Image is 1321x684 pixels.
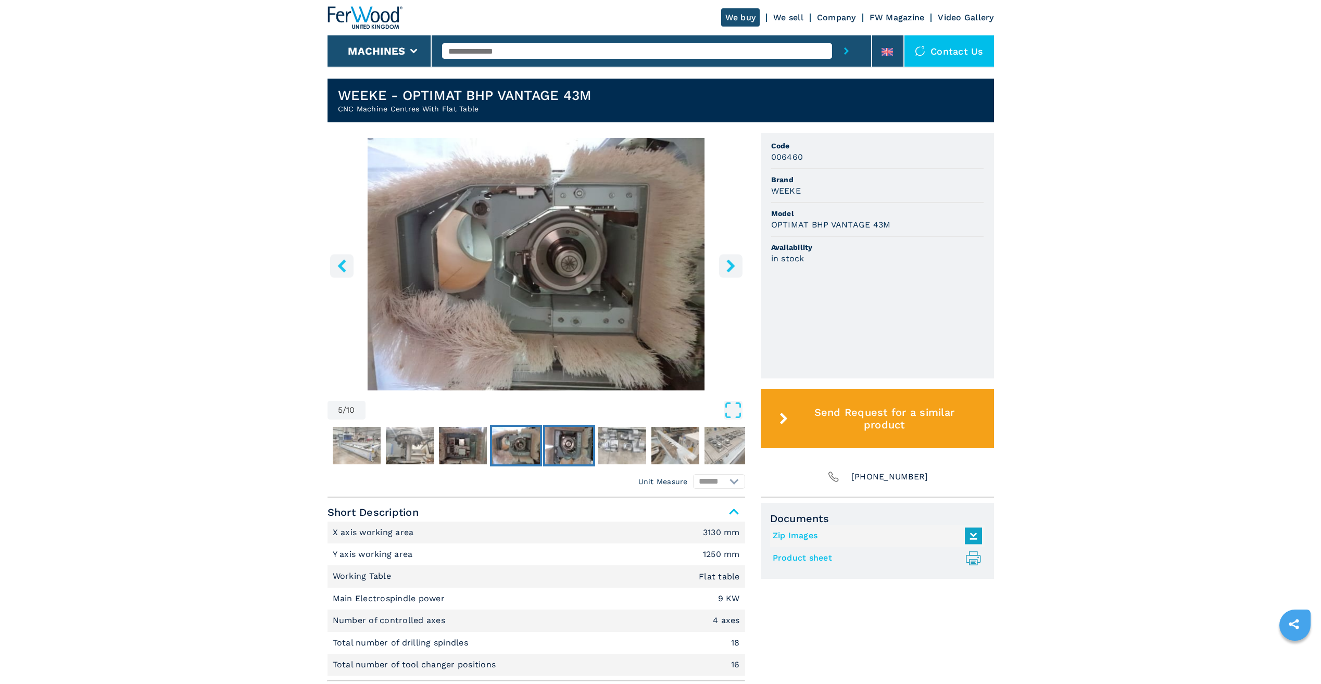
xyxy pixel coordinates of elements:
[343,406,346,414] span: /
[638,476,688,487] em: Unit Measure
[651,427,699,464] img: 98f5da74722140cca7ffe9a241c0398a
[703,528,740,537] em: 3130 mm
[702,425,754,466] button: Go to Slide 9
[490,425,542,466] button: Go to Slide 5
[386,427,434,464] img: c5a0c6c5a7851a2b5066b368374afe47
[1277,637,1313,676] iframe: Chat
[333,615,448,626] p: Number of controlled axes
[598,427,646,464] img: 726870e2fe81e238220558dc519073b7
[333,637,471,649] p: Total number of drilling spindles
[1281,611,1307,637] a: sharethis
[333,527,417,538] p: X axis working area
[333,593,448,604] p: Main Electrospindle power
[699,573,740,581] em: Flat table
[328,6,402,29] img: Ferwood
[330,254,354,277] button: left-button
[492,427,540,464] img: c83c4ad6dc93d640a682c39d4c73f6fc
[773,550,977,567] a: Product sheet
[771,219,891,231] h3: OPTIMAT BHP VANTAGE 43M
[703,550,740,559] em: 1250 mm
[904,35,994,67] div: Contact us
[721,8,760,27] a: We buy
[437,425,489,466] button: Go to Slide 4
[832,35,861,67] button: submit-button
[938,12,993,22] a: Video Gallery
[348,45,405,57] button: Machines
[915,46,925,56] img: Contact us
[771,242,984,252] span: Availability
[596,425,648,466] button: Go to Slide 7
[328,138,745,390] img: CNC Machine Centres With Flat Table WEEKE OPTIMAT BHP VANTAGE 43M
[771,185,801,197] h3: WEEKE
[792,406,976,431] span: Send Request for a similar product
[649,425,701,466] button: Go to Slide 8
[870,12,925,22] a: FW Magazine
[773,527,977,544] a: Zip Images
[439,427,487,464] img: 2351b9f8eb10bc9ed9172190148b6040
[328,522,745,676] div: Short Description
[773,12,803,22] a: We sell
[338,406,343,414] span: 5
[719,254,743,277] button: right-button
[543,425,595,466] button: Go to Slide 6
[346,406,355,414] span: 10
[333,659,499,670] p: Total number of tool changer positions
[718,594,740,603] em: 9 KW
[545,427,593,464] img: 3d8c6b758a510cdbb059fcdc2b81763f
[328,138,745,390] div: Go to Slide 5
[731,639,740,647] em: 18
[731,661,740,669] em: 16
[826,470,841,484] img: Phone
[333,427,381,464] img: 3002ef6c86c077b70efc2e2aa42ad041
[771,252,804,264] h3: in stock
[333,571,394,582] p: Working Table
[851,470,928,484] span: [PHONE_NUMBER]
[704,427,752,464] img: bac6847aabc2e26f214f68a7c4d78621
[338,87,592,104] h1: WEEKE - OPTIMAT BHP VANTAGE 43M
[338,104,592,114] h2: CNC Machine Centres With Flat Table
[771,174,984,185] span: Brand
[278,425,695,466] nav: Thumbnail Navigation
[761,389,994,448] button: Send Request for a similar product
[771,208,984,219] span: Model
[817,12,856,22] a: Company
[384,425,436,466] button: Go to Slide 3
[771,151,803,163] h3: 006460
[770,512,985,525] span: Documents
[328,503,745,522] span: Short Description
[368,401,743,420] button: Open Fullscreen
[713,616,740,625] em: 4 axes
[771,141,984,151] span: Code
[331,425,383,466] button: Go to Slide 2
[333,549,416,560] p: Y axis working area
